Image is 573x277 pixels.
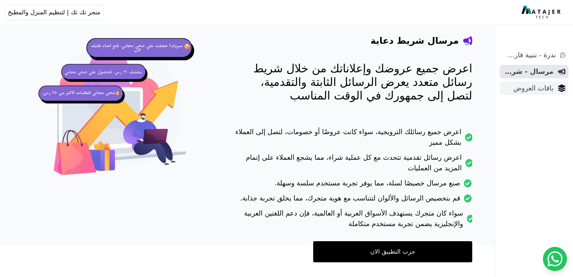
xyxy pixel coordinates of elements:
[234,208,472,234] li: سواء كان متجرك يستهدف الأسواق العربية أو العالمية، فإن دعم اللغتين العربية والإنجليزية يضمن تجربة...
[313,241,472,262] a: جرب التطبيق الان
[5,5,104,20] button: متجر تك تك | لتنظيم المنزل والمطبخ
[503,50,556,60] span: ندرة - تنبية قارب علي النفاذ
[503,83,553,93] span: باقات العروض
[371,35,459,47] h4: مرسال شريط دعاية
[521,6,562,19] img: MatajerTech Logo
[234,193,472,208] li: قم بتخصيص الرسائل والألوان لتتناسب مع هوية متجرك، مما يخلق تجربة جذابة.
[234,62,472,103] p: اعرض جميع عروضك وإعلاناتك من خلال شريط رسائل متعدد يعرض الرسائل الثابتة والتقدمية، لتصل إلى جمهور...
[234,152,472,178] li: اعرض رسائل تقدمية تتحدث مع كل عملية شراء، مما يشجع العملاء على إتمام المزيد من العمليات
[234,178,472,193] li: صنع مرسال خصيصًا لسلة، مما يوفر تجربة مستخدم سلسة وسهلة.
[36,29,204,197] img: hero
[234,127,472,152] li: اعرض جميع رسائلك الترويجية، سواء كانت عروضًا أو خصومات، لتصل إلى العملاء بشكل مميز
[503,66,553,77] span: مرسال - شريط دعاية
[8,8,100,17] span: متجر تك تك | لتنظيم المنزل والمطبخ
